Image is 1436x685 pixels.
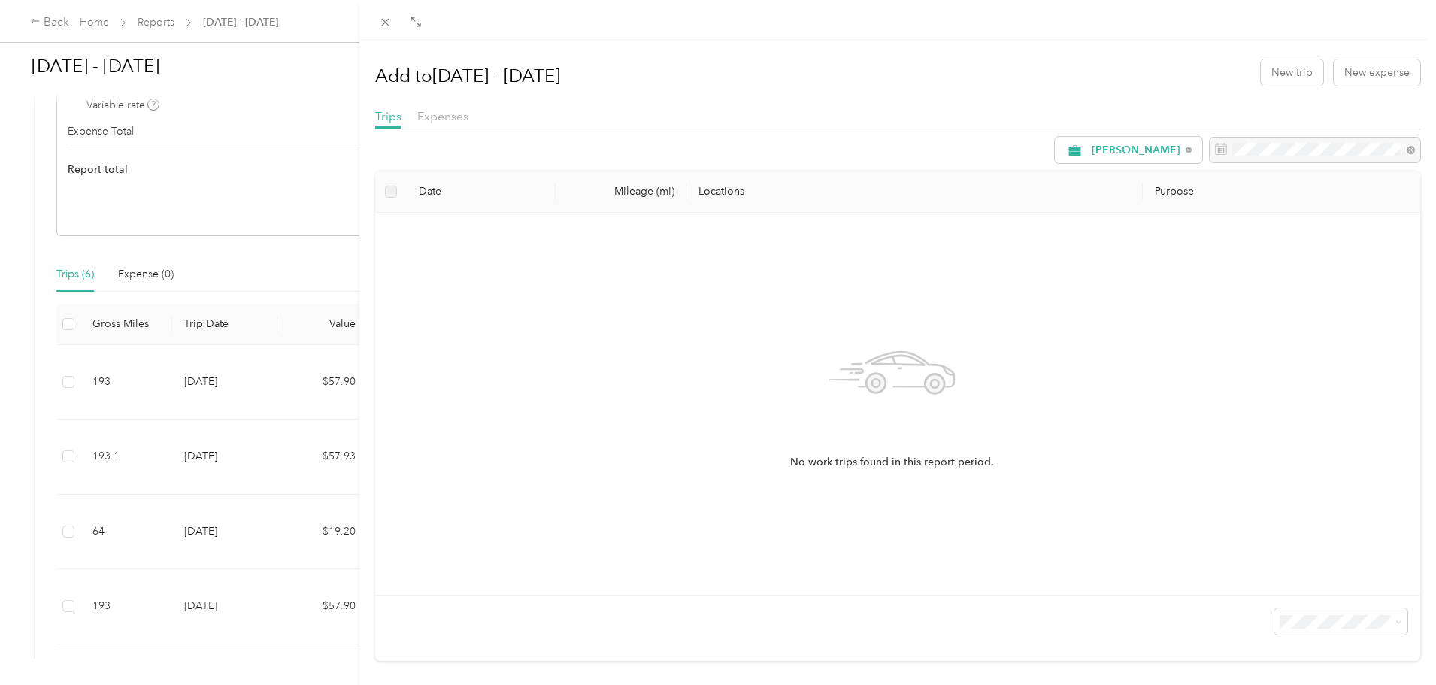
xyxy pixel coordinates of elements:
span: [PERSON_NAME] [1092,145,1180,156]
h1: Add to [DATE] - [DATE] [375,58,560,94]
span: Expenses [417,109,468,123]
th: Mileage (mi) [556,171,686,213]
iframe: Everlance-gr Chat Button Frame [1352,601,1436,685]
button: New expense [1334,59,1420,86]
th: Locations [686,171,1143,213]
span: No work trips found in this report period. [790,454,994,471]
th: Purpose [1143,171,1420,213]
th: Date [407,171,556,213]
span: Trips [375,109,401,123]
button: New trip [1261,59,1323,86]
